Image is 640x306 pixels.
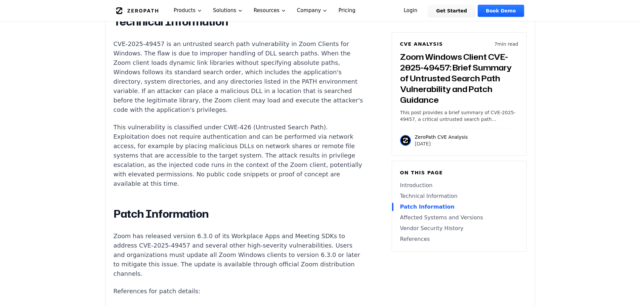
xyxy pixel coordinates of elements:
[494,41,518,47] p: 7 min read
[400,169,518,176] h6: On this page
[114,15,364,29] h2: Technical Information
[400,51,518,105] h3: Zoom Windows Client CVE-2025-49457: Brief Summary of Untrusted Search Path Vulnerability and Patc...
[400,235,518,243] a: References
[400,181,518,189] a: Introduction
[114,123,364,188] p: This vulnerability is classified under CWE-426 (Untrusted Search Path). Exploitation does not req...
[114,207,364,221] h2: Patch Information
[428,5,475,17] a: Get Started
[415,140,468,147] p: [DATE]
[400,41,443,47] h6: CVE Analysis
[400,214,518,222] a: Affected Systems and Versions
[114,39,364,115] p: CVE-2025-49457 is an untrusted search path vulnerability in Zoom Clients for Windows. The flaw is...
[478,5,524,17] a: Book Demo
[400,135,411,146] img: ZeroPath CVE Analysis
[400,192,518,200] a: Technical Information
[114,287,364,296] p: References for patch details:
[396,5,426,17] a: Login
[400,203,518,211] a: Patch Information
[400,109,518,123] p: This post provides a brief summary of CVE-2025-49457, a critical untrusted search path vulnerabil...
[114,231,364,278] p: Zoom has released version 6.3.0 of its Workplace Apps and Meeting SDKs to address CVE-2025-49457 ...
[400,224,518,232] a: Vendor Security History
[415,134,468,140] p: ZeroPath CVE Analysis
